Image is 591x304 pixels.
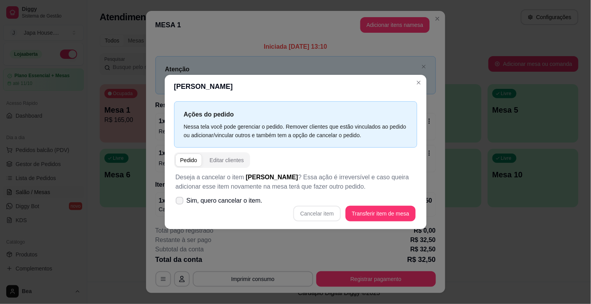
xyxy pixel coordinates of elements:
div: Editar clientes [210,156,244,164]
button: Transferir item de mesa [346,206,415,221]
div: Nessa tela você pode gerenciar o pedido. Remover clientes que estão vinculados ao pedido ou adici... [184,122,408,140]
span: Sim, quero cancelar o item. [187,196,263,205]
div: Pedido [180,156,198,164]
p: Ações do pedido [184,110,408,119]
header: [PERSON_NAME] [165,75,427,98]
span: [PERSON_NAME] [246,174,298,180]
p: Deseja a cancelar o item ? Essa ação é irreversível e caso queira adicionar esse item novamente n... [176,173,416,191]
button: Close [413,76,425,89]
